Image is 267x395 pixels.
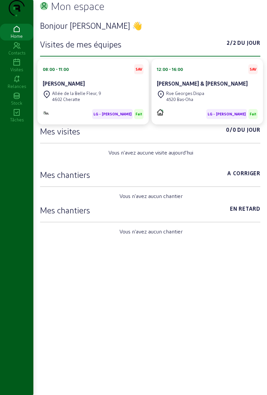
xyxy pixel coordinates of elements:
[227,39,236,50] span: 2/2
[43,111,49,115] img: Monitoring et Maintenance
[208,112,246,116] span: LG - [PERSON_NAME]
[250,67,256,72] span: SAV
[108,149,193,157] span: Vous n'avez aucune visite aujourd'hui
[157,109,164,115] img: PVELEC
[237,39,260,50] span: Du jour
[166,96,204,102] div: 4520 Bas-Oha
[237,126,260,136] span: Du jour
[136,67,142,72] span: SAV
[157,66,183,72] div: 12:00 - 16:00
[40,205,90,215] h3: Mes chantiers
[52,96,101,102] div: 4602 Cheratte
[119,227,183,235] span: Vous n'avez aucun chantier
[40,39,121,50] h3: Visites de mes équipes
[40,20,260,31] h3: Bonjour [PERSON_NAME] 👋
[40,126,80,136] h3: Mes visites
[43,66,69,72] div: 08:00 - 11:00
[227,169,260,180] span: A corriger
[230,205,260,215] span: En retard
[119,192,183,200] span: Vous n'avez aucun chantier
[93,112,131,116] span: LG - [PERSON_NAME]
[43,80,85,87] cam-card-title: [PERSON_NAME]
[250,112,256,116] span: Fait
[166,90,204,96] div: Rue Georges Dispa
[157,80,248,87] cam-card-title: [PERSON_NAME] & [PERSON_NAME]
[40,169,90,180] h3: Mes chantiers
[52,90,101,96] div: Allée de la Belle Fleur, 9
[226,126,236,136] span: 0/0
[136,112,142,116] span: Fait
